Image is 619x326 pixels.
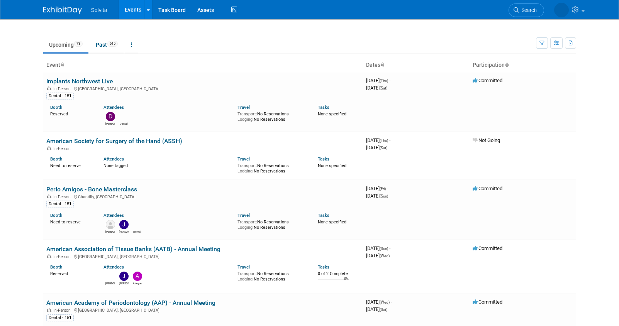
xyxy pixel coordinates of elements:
div: Need to reserve [50,218,92,225]
span: Committed [473,186,502,191]
a: Booth [50,213,62,218]
span: None specified [318,163,346,168]
a: Search [509,3,544,17]
span: [DATE] [366,245,390,251]
span: In-Person [53,194,73,199]
div: Kandace Gammon [105,229,115,234]
span: [DATE] [366,193,388,199]
div: No Reservations No Reservations [237,110,306,122]
div: [GEOGRAPHIC_DATA], [GEOGRAPHIC_DATA] [46,307,360,313]
a: Tasks [318,213,329,218]
a: Attendees [103,105,124,110]
span: Lodging: [237,225,254,230]
img: Kandace Gammon [106,220,115,229]
img: Paul Lehner [106,272,115,281]
span: In-Person [53,308,73,313]
span: Lodging: [237,169,254,174]
a: Booth [50,156,62,162]
span: Lodging: [237,117,254,122]
span: (Thu) [380,139,388,143]
span: (Sun) [380,247,388,251]
a: Booth [50,105,62,110]
img: Jeremy Wofford [119,272,129,281]
span: - [389,137,390,143]
span: [DATE] [366,306,387,312]
a: Implants Northwest Live [46,78,113,85]
span: [DATE] [366,299,392,305]
a: American Academy of Periodontology (AAP) - Annual Meeting [46,299,215,306]
th: Event [43,59,363,72]
img: David Busenhart [106,112,115,121]
span: (Sun) [380,194,388,198]
div: Paul Lehner [105,281,115,285]
span: In-Person [53,146,73,151]
div: 0 of 2 Complete [318,271,360,277]
span: (Sat) [380,307,387,312]
span: [DATE] [366,85,387,91]
span: Committed [473,299,502,305]
a: Travel [237,105,250,110]
div: Dental Events [119,121,129,126]
span: [DATE] [366,253,390,258]
div: [GEOGRAPHIC_DATA], [GEOGRAPHIC_DATA] [46,253,360,259]
span: Committed [473,245,502,251]
img: Ryan Brateris [554,3,569,17]
span: Solvita [91,7,107,13]
div: Dental - 151 [46,201,74,208]
a: Sort by Participation Type [505,62,509,68]
span: Committed [473,78,502,83]
span: - [391,299,392,305]
span: (Sat) [380,86,387,90]
img: In-Person Event [47,194,51,198]
div: No Reservations No Reservations [237,218,306,230]
span: (Thu) [380,79,388,83]
span: In-Person [53,86,73,91]
th: Participation [470,59,576,72]
span: 615 [107,41,118,47]
span: - [389,245,390,251]
div: Dental - 151 [46,93,74,100]
a: Booth [50,264,62,270]
div: David Busenhart [105,121,115,126]
span: Not Going [473,137,500,143]
img: Dental Events [133,220,142,229]
div: Aireyon Guy [132,281,142,285]
span: Search [519,7,537,13]
span: (Wed) [380,254,390,258]
td: 0% [344,277,349,287]
div: None tagged [103,162,232,169]
img: ExhibitDay [43,7,82,14]
a: American Society for Surgery of the Hand (ASSH) [46,137,182,145]
a: Sort by Event Name [60,62,64,68]
div: [GEOGRAPHIC_DATA], [GEOGRAPHIC_DATA] [46,85,360,91]
span: [DATE] [366,78,390,83]
a: Upcoming73 [43,37,88,52]
span: - [389,78,390,83]
span: Transport: [237,220,257,225]
span: None specified [318,111,346,117]
img: In-Person Event [47,86,51,90]
span: (Wed) [380,300,390,304]
div: Chantilly, [GEOGRAPHIC_DATA] [46,193,360,199]
img: Jeremy Northcutt [119,220,129,229]
div: Reserved [50,110,92,117]
img: In-Person Event [47,308,51,312]
th: Dates [363,59,470,72]
div: No Reservations No Reservations [237,162,306,174]
div: Jeremy Northcutt [119,229,129,234]
div: Dental Events [132,229,142,234]
a: Tasks [318,156,329,162]
div: Dental - 151 [46,314,74,321]
a: Perio Amigos - Bone Masterclass [46,186,137,193]
span: [DATE] [366,186,388,191]
span: (Fri) [380,187,386,191]
div: Need to reserve [50,162,92,169]
img: In-Person Event [47,146,51,150]
a: Travel [237,213,250,218]
a: Past615 [90,37,124,52]
span: - [387,186,388,191]
span: Transport: [237,271,257,276]
a: Attendees [103,156,124,162]
span: [DATE] [366,145,387,150]
div: Reserved [50,270,92,277]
